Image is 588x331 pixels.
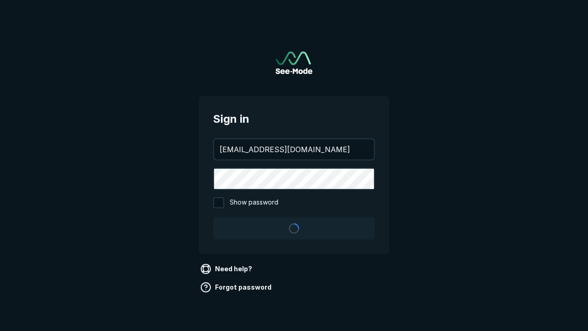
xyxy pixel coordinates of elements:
span: Sign in [213,111,375,127]
a: Forgot password [198,280,275,295]
a: Go to sign in [276,51,312,74]
input: your@email.com [214,139,374,160]
span: Show password [230,197,278,208]
a: Need help? [198,262,256,276]
img: See-Mode Logo [276,51,312,74]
